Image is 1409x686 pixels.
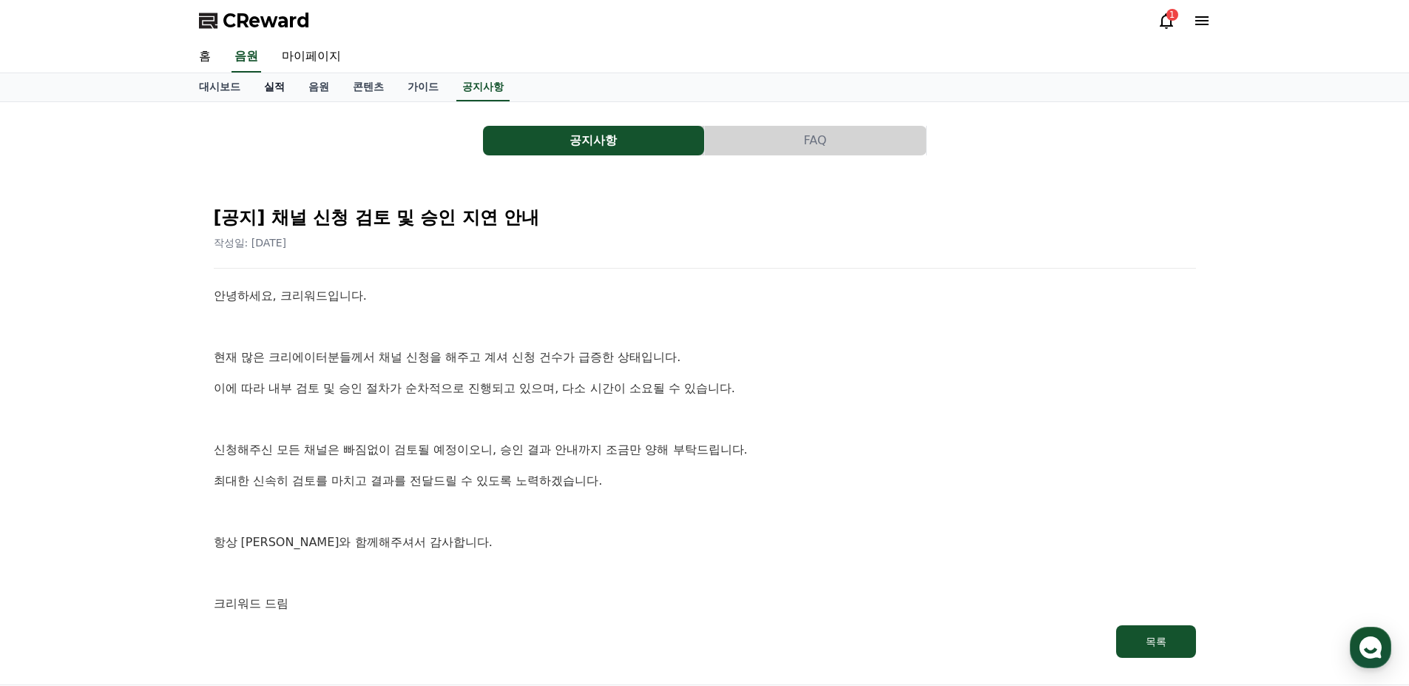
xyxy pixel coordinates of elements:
div: 1 [1166,9,1178,21]
h2: [공지] 채널 신청 검토 및 승인 지연 안내 [214,206,1196,229]
a: 공지사항 [483,126,705,155]
a: CReward [199,9,310,33]
a: 음원 [232,41,261,73]
a: 홈 [4,469,98,506]
a: 공지사항 [456,73,510,101]
a: 대시보드 [187,73,252,101]
a: 목록 [214,625,1196,658]
p: 최대한 신속히 검토를 마치고 결과를 전달드릴 수 있도록 노력하겠습니다. [214,471,1196,491]
span: CReward [223,9,310,33]
a: FAQ [705,126,927,155]
p: 크리워드 드림 [214,594,1196,613]
a: 마이페이지 [270,41,353,73]
span: 설정 [229,491,246,503]
a: 설정 [191,469,284,506]
a: 대화 [98,469,191,506]
a: 가이드 [396,73,450,101]
a: 음원 [297,73,341,101]
span: 홈 [47,491,55,503]
a: 1 [1158,12,1175,30]
p: 이에 따라 내부 검토 및 승인 절차가 순차적으로 진행되고 있으며, 다소 시간이 소요될 수 있습니다. [214,379,1196,398]
p: 신청해주신 모든 채널은 빠짐없이 검토될 예정이오니, 승인 결과 안내까지 조금만 양해 부탁드립니다. [214,440,1196,460]
div: 목록 [1146,634,1166,649]
button: 목록 [1116,625,1196,658]
a: 실적 [252,73,297,101]
p: 항상 [PERSON_NAME]와 함께해주셔서 감사합니다. [214,533,1196,552]
button: FAQ [705,126,926,155]
p: 안녕하세요, 크리워드입니다. [214,286,1196,306]
a: 콘텐츠 [341,73,396,101]
span: 작성일: [DATE] [214,237,287,249]
a: 홈 [187,41,223,73]
button: 공지사항 [483,126,704,155]
span: 대화 [135,492,153,504]
p: 현재 많은 크리에이터분들께서 채널 신청을 해주고 계셔 신청 건수가 급증한 상태입니다. [214,348,1196,367]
